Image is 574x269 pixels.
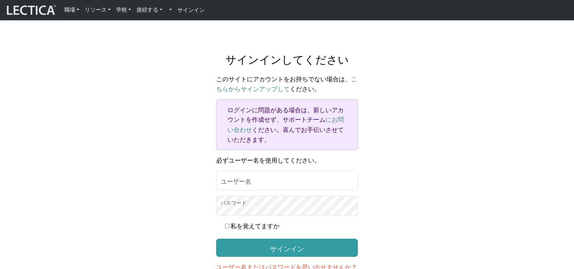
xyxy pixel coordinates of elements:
[314,156,320,164] font: 。
[82,3,113,17] a: リソース
[230,222,280,230] font: 私を覚えてますか
[64,6,75,13] font: 職場
[225,53,349,66] font: サインインしてください
[137,6,158,13] font: 接続する
[227,116,344,133] a: にお問い合わせ
[216,239,358,256] button: サインイン
[270,245,304,253] font: サインイン
[175,3,207,17] a: サインイン
[259,156,314,164] font: を使用してください
[177,6,205,13] font: サインイン
[5,4,56,17] img: レクティカライブ
[116,6,127,13] font: 学校
[216,75,351,83] font: このサイトにアカウントをお持ちでない場合は、
[216,171,358,190] input: ユーザー名
[85,6,107,13] font: リソース
[290,85,320,93] font: ください。
[227,126,344,143] font: ください。喜んでお手伝いさせていただきます。
[216,157,259,164] font: 必ずユーザー名
[62,3,82,17] a: 職場
[227,106,344,123] font: ログインに問題がある場合は、新しいアカウントを作成せず、サポートチーム
[113,3,134,17] a: 学校
[134,3,165,17] a: 接続する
